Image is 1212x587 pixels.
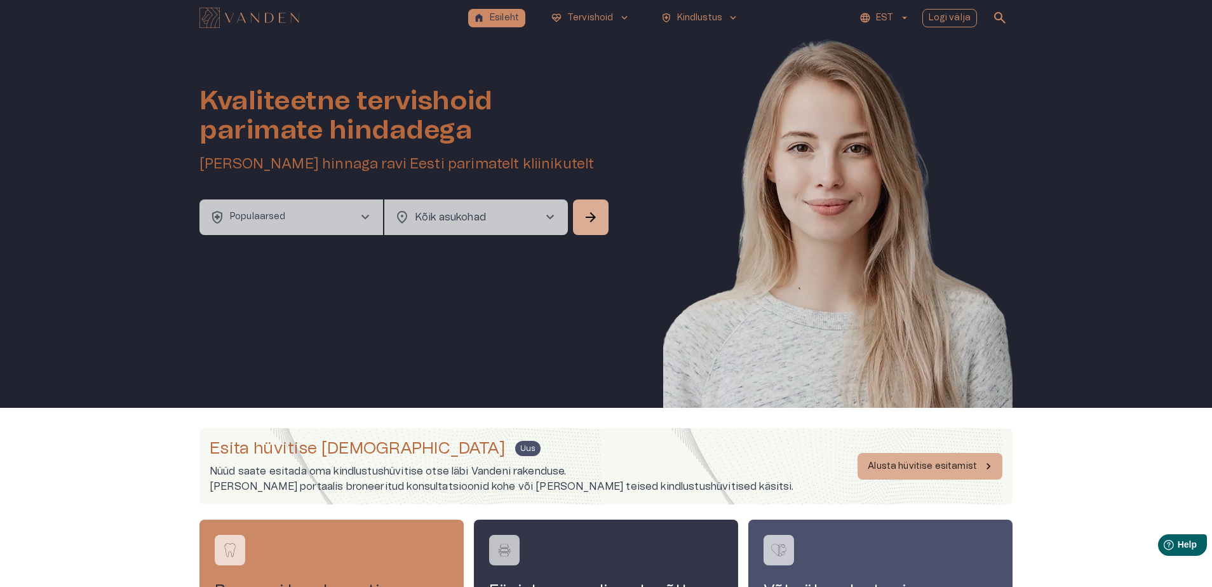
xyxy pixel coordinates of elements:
[677,11,723,25] p: Kindlustus
[210,479,794,494] p: [PERSON_NAME] portaalis broneeritud konsultatsioonid kohe või [PERSON_NAME] teised kindlustushüvi...
[922,9,978,27] button: Logi välja
[394,210,410,225] span: location_on
[358,210,373,225] span: chevron_right
[210,464,794,479] p: Nüüd saate esitada oma kindlustushüvitise otse läbi Vandeni rakenduse.
[858,453,1002,480] button: Alusta hüvitise esitamist
[929,11,971,25] p: Logi välja
[876,11,893,25] p: EST
[468,9,525,27] button: homeEsileht
[199,199,383,235] button: health_and_safetyPopulaarsedchevron_right
[551,12,562,24] span: ecg_heart
[573,199,609,235] button: Search
[199,155,611,173] h5: [PERSON_NAME] hinnaga ravi Eesti parimatelt kliinikutelt
[661,12,672,24] span: health_and_safety
[727,12,739,24] span: keyboard_arrow_down
[220,541,239,560] img: Broneeri hambaarsti konsultatsioon logo
[473,12,485,24] span: home
[515,441,540,456] span: Uus
[490,11,519,25] p: Esileht
[656,9,744,27] button: health_and_safetyKindlustuskeyboard_arrow_down
[210,438,505,459] h4: Esita hüvitise [DEMOGRAPHIC_DATA]
[868,460,977,473] p: Alusta hüvitise esitamist
[495,541,514,560] img: Füsioterapeudi vastuvõtt logo
[619,12,630,24] span: keyboard_arrow_down
[1113,529,1212,565] iframe: Help widget launcher
[663,36,1013,446] img: Woman smiling
[199,86,611,145] h1: Kvaliteetne tervishoid parimate hindadega
[542,210,558,225] span: chevron_right
[567,11,614,25] p: Tervishoid
[987,5,1013,30] button: open search modal
[992,10,1007,25] span: search
[415,210,522,225] p: Kõik asukohad
[230,210,286,224] p: Populaarsed
[769,541,788,560] img: Võta ühendust vaimse tervise spetsialistiga logo
[199,8,299,28] img: Vanden logo
[583,210,598,225] span: arrow_forward
[210,210,225,225] span: health_and_safety
[199,9,463,27] a: Navigate to homepage
[546,9,635,27] button: ecg_heartTervishoidkeyboard_arrow_down
[858,9,912,27] button: EST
